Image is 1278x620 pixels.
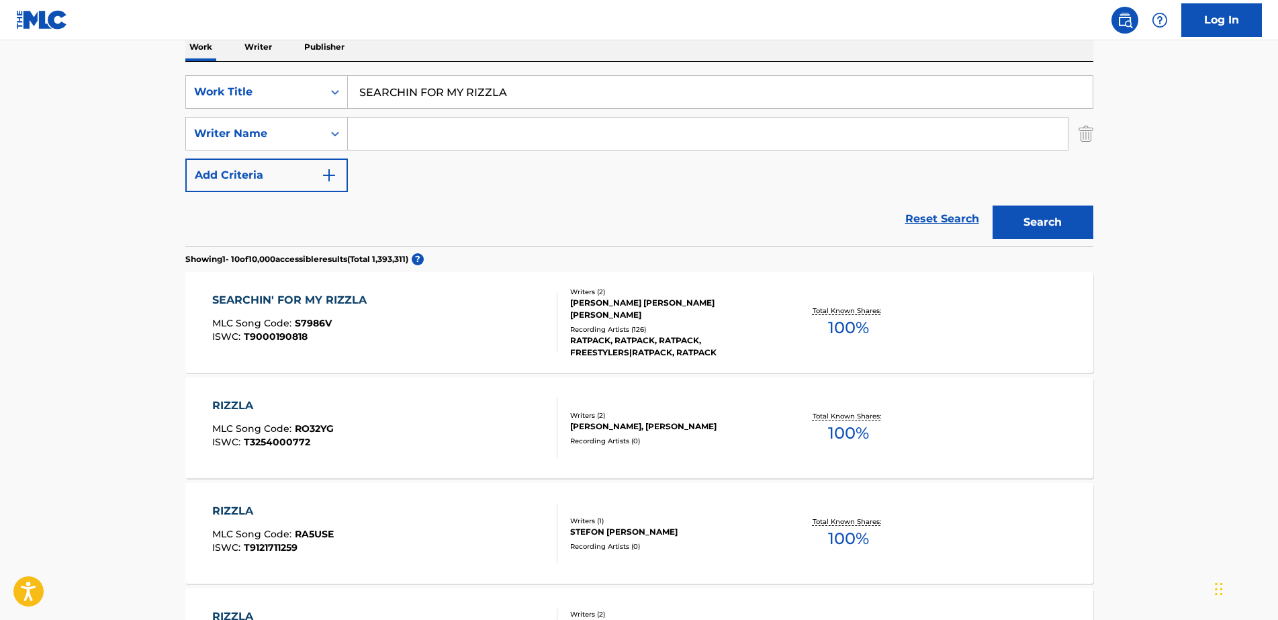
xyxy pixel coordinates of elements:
span: MLC Song Code : [212,423,295,435]
div: RIZZLA [212,503,334,519]
div: SEARCHIN' FOR MY RIZZLA [212,292,373,308]
div: Help [1146,7,1173,34]
img: help [1152,12,1168,28]
div: Drag [1215,569,1223,609]
div: [PERSON_NAME], [PERSON_NAME] [570,420,773,433]
form: Search Form [185,75,1093,246]
iframe: Chat Widget [1211,556,1278,620]
a: Public Search [1111,7,1138,34]
p: Writer [240,33,276,61]
a: SEARCHIN' FOR MY RIZZLAMLC Song Code:S7986VISWC:T9000190818Writers (2)[PERSON_NAME] [PERSON_NAME]... [185,272,1093,373]
span: T3254000772 [244,436,310,448]
span: ISWC : [212,541,244,553]
div: RATPACK, RATPACK, RATPACK, FREESTYLERS|RATPACK, RATPACK [570,335,773,359]
p: Total Known Shares: [813,517,884,527]
span: T9121711259 [244,541,298,553]
div: Recording Artists ( 0 ) [570,436,773,446]
a: Reset Search [899,204,986,234]
span: 100 % [828,421,869,445]
p: Total Known Shares: [813,306,884,316]
div: Writers ( 2 ) [570,410,773,420]
a: RIZZLAMLC Song Code:RA5USEISWC:T9121711259Writers (1)STEFON [PERSON_NAME]Recording Artists (0)Tot... [185,483,1093,584]
div: Writers ( 2 ) [570,609,773,619]
p: Total Known Shares: [813,411,884,421]
span: T9000190818 [244,330,308,343]
button: Add Criteria [185,159,348,192]
div: Writer Name [194,126,315,142]
div: Work Title [194,84,315,100]
span: RA5USE [295,528,334,540]
img: search [1117,12,1133,28]
img: Delete Criterion [1079,117,1093,150]
p: Publisher [300,33,349,61]
div: RIZZLA [212,398,334,414]
button: Search [993,206,1093,239]
span: ? [412,253,424,265]
span: MLC Song Code : [212,317,295,329]
div: Recording Artists ( 126 ) [570,324,773,335]
img: 9d2ae6d4665cec9f34b9.svg [321,167,337,183]
div: STEFON [PERSON_NAME] [570,526,773,538]
a: RIZZLAMLC Song Code:RO32YGISWC:T3254000772Writers (2)[PERSON_NAME], [PERSON_NAME]Recording Artist... [185,378,1093,478]
div: Writers ( 2 ) [570,287,773,297]
p: Showing 1 - 10 of 10,000 accessible results (Total 1,393,311 ) [185,253,408,265]
span: ISWC : [212,436,244,448]
div: Recording Artists ( 0 ) [570,541,773,551]
div: [PERSON_NAME] [PERSON_NAME] [PERSON_NAME] [570,297,773,321]
span: 100 % [828,527,869,551]
img: MLC Logo [16,10,68,30]
p: Work [185,33,216,61]
span: RO32YG [295,423,334,435]
span: MLC Song Code : [212,528,295,540]
a: Log In [1181,3,1262,37]
div: Writers ( 1 ) [570,516,773,526]
span: S7986V [295,317,332,329]
span: 100 % [828,316,869,340]
span: ISWC : [212,330,244,343]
